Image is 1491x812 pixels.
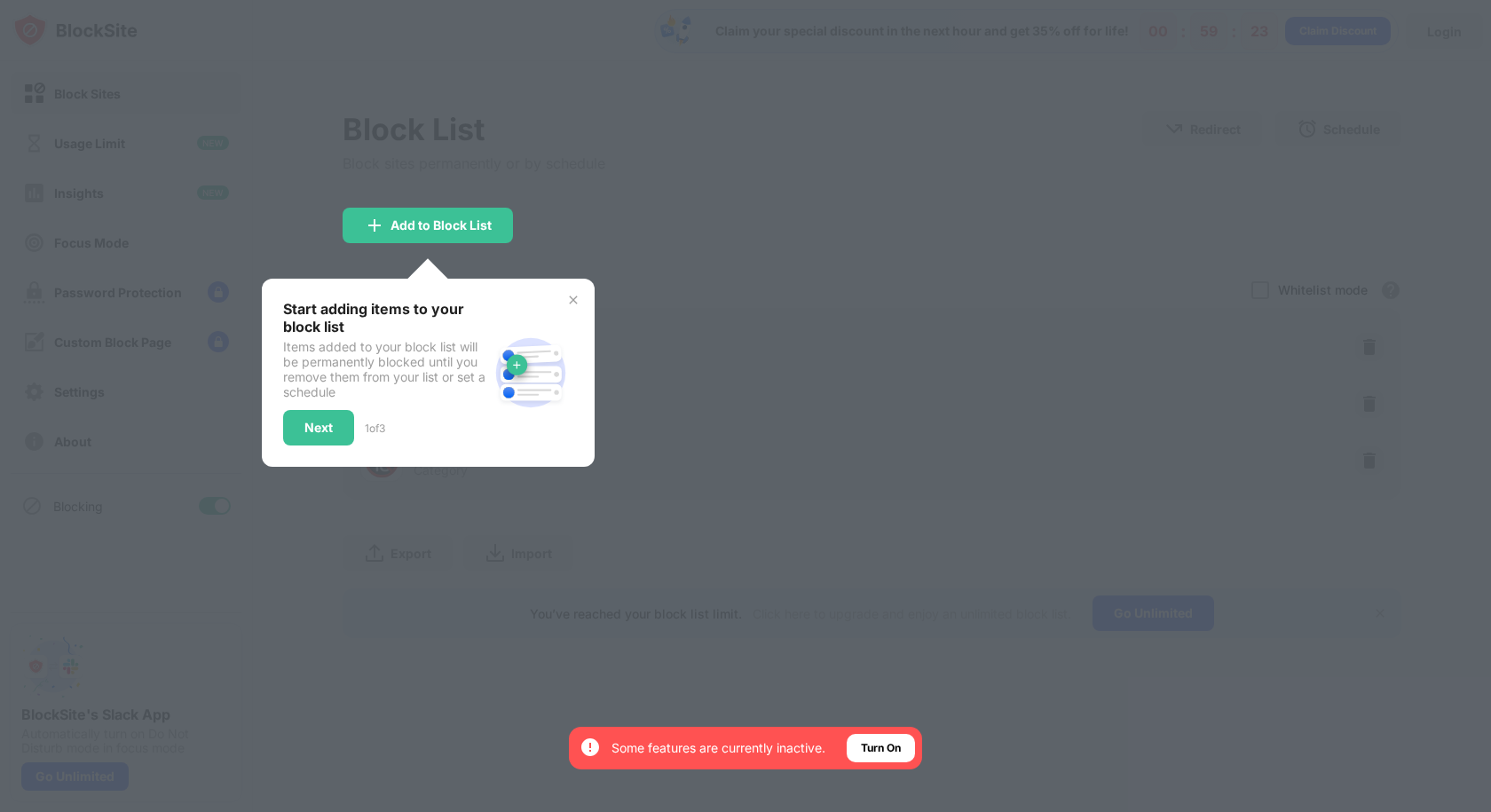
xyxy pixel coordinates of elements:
div: Add to Block List [390,218,492,233]
div: Next [304,421,333,435]
div: Some features are currently inactive. [611,739,825,757]
div: Start adding items to your block list [283,300,488,335]
img: block-site.svg [488,330,573,415]
div: Items added to your block list will be permanently blocked until you remove them from your list o... [283,339,488,399]
img: error-circle-white.svg [580,737,601,758]
img: x-button.svg [566,293,580,307]
div: Turn On [861,739,901,757]
div: 1 of 3 [365,422,385,435]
